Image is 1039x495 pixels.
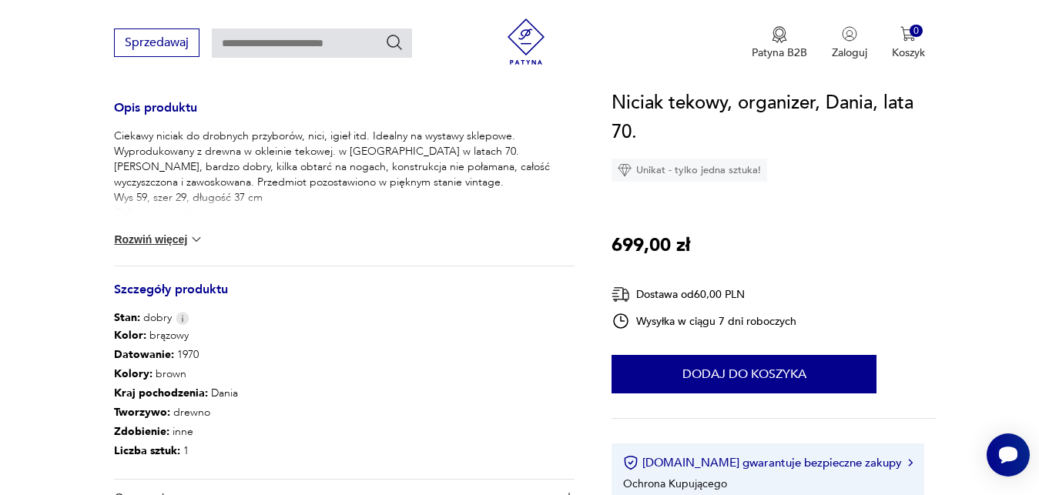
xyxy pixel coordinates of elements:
[612,312,796,330] div: Wysyłka w ciągu 7 dni roboczych
[114,366,152,381] b: Kolory :
[752,26,807,60] button: Patyna B2B
[385,33,404,52] button: Szukaj
[623,455,638,470] img: Ikona certyfikatu
[114,28,199,57] button: Sprzedawaj
[900,26,916,42] img: Ikona koszyka
[612,159,767,182] div: Unikat - tylko jedna sztuka!
[618,163,632,177] img: Ikona diamentu
[752,26,807,60] a: Ikona medaluPatyna B2B
[892,26,925,60] button: 0Koszyk
[114,383,238,403] p: Dania
[114,405,170,420] b: Tworzywo :
[623,455,912,470] button: [DOMAIN_NAME] gwarantuje bezpieczne zakupy
[114,310,140,325] b: Stan:
[114,347,174,362] b: Datowanie :
[114,443,180,458] b: Liczba sztuk:
[176,312,189,325] img: Info icon
[114,38,199,49] a: Sprzedawaj
[752,45,807,60] p: Patyna B2B
[114,424,169,439] b: Zdobienie :
[612,231,690,260] p: 699,00 zł
[612,285,630,304] img: Ikona dostawy
[908,459,913,467] img: Ikona strzałki w prawo
[987,433,1030,477] iframe: Smartsupp widget button
[612,89,936,147] h1: Niciak tekowy, organizer, Dania, lata 70.
[114,441,238,460] p: 1
[910,25,923,38] div: 0
[832,26,867,60] button: Zaloguj
[114,328,146,343] b: Kolor:
[612,285,796,304] div: Dostawa od 60,00 PLN
[114,422,238,441] p: inne
[114,345,238,364] p: 1970
[772,26,787,43] img: Ikona medalu
[114,232,203,247] button: Rozwiń więcej
[892,45,925,60] p: Koszyk
[114,285,575,310] h3: Szczegóły produktu
[114,310,172,326] span: dobry
[842,26,857,42] img: Ikonka użytkownika
[114,364,238,383] p: brown
[503,18,549,65] img: Patyna - sklep z meblami i dekoracjami vintage
[114,129,575,221] p: Ciekawy niciak do drobnych przyborów, nici, igieł itd. Idealny na wystawy sklepowe. Wyprodukowany...
[189,232,204,247] img: chevron down
[623,477,727,491] li: Ochrona Kupującego
[114,103,575,129] h3: Opis produktu
[114,403,238,422] p: drewno
[832,45,867,60] p: Zaloguj
[114,386,208,400] b: Kraj pochodzenia :
[114,326,238,345] p: brązowy
[612,355,876,393] button: Dodaj do koszyka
